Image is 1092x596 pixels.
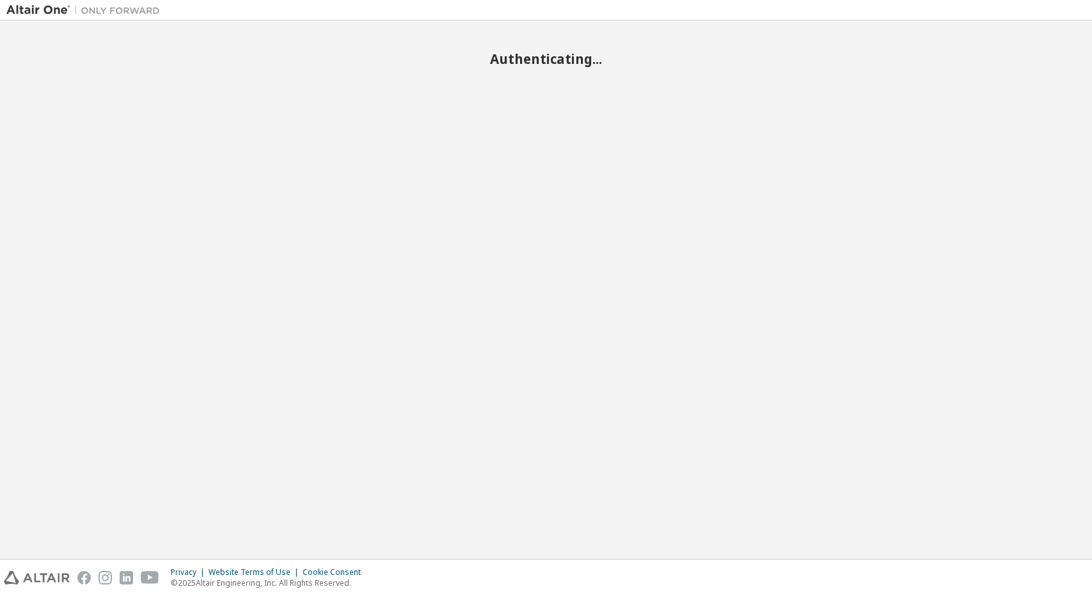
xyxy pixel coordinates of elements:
[6,51,1086,67] h2: Authenticating...
[6,4,166,17] img: Altair One
[209,567,303,577] div: Website Terms of Use
[77,571,91,584] img: facebook.svg
[303,567,368,577] div: Cookie Consent
[171,567,209,577] div: Privacy
[141,571,159,584] img: youtube.svg
[171,577,368,588] p: © 2025 Altair Engineering, Inc. All Rights Reserved.
[120,571,133,584] img: linkedin.svg
[99,571,112,584] img: instagram.svg
[4,571,70,584] img: altair_logo.svg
